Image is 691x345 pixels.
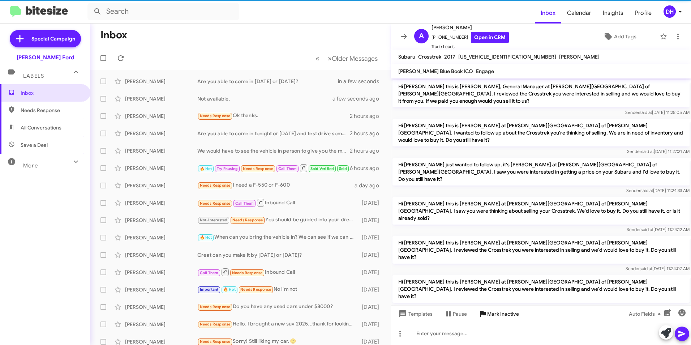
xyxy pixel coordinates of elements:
[240,287,271,292] span: Needs Response
[342,95,385,102] div: a few seconds ago
[200,287,219,292] span: Important
[197,198,359,207] div: Inbound Call
[200,201,231,206] span: Needs Response
[278,166,297,171] span: Call Them
[398,54,415,60] span: Subaru
[359,269,385,276] div: [DATE]
[614,30,636,43] span: Add Tags
[21,124,61,131] span: All Conversations
[243,166,274,171] span: Needs Response
[627,227,690,232] span: Sender [DATE] 11:24:12 AM
[23,73,44,79] span: Labels
[310,166,334,171] span: Sold Verified
[359,199,385,206] div: [DATE]
[10,30,81,47] a: Special Campaign
[623,307,669,320] button: Auto Fields
[626,266,690,271] span: Sender [DATE] 11:24:07 AM
[197,163,350,172] div: Good morning [PERSON_NAME]. I'm checking in to determine the status of the check for my vehicle? ...
[432,43,509,50] span: Trade Leads
[17,54,74,61] div: [PERSON_NAME] Ford
[432,32,509,43] span: [PHONE_NUMBER]
[432,23,509,32] span: [PERSON_NAME]
[473,307,525,320] button: Mark Inactive
[21,107,82,114] span: Needs Response
[419,30,424,42] span: A
[392,197,690,225] p: Hi [PERSON_NAME] this is [PERSON_NAME] at [PERSON_NAME][GEOGRAPHIC_DATA] of [PERSON_NAME][GEOGRAP...
[31,35,75,42] span: Special Campaign
[444,54,455,60] span: 2017
[392,119,690,146] p: Hi [PERSON_NAME] this is [PERSON_NAME] at [PERSON_NAME][GEOGRAPHIC_DATA] of [PERSON_NAME][GEOGRAP...
[311,51,324,66] button: Previous
[392,80,690,107] p: Hi [PERSON_NAME] this is [PERSON_NAME], General Manager at [PERSON_NAME][GEOGRAPHIC_DATA] of [PER...
[597,3,629,24] a: Insights
[359,321,385,328] div: [DATE]
[125,165,197,172] div: [PERSON_NAME]
[559,54,600,60] span: [PERSON_NAME]
[23,162,38,169] span: More
[197,285,359,294] div: No I'm not
[197,233,359,242] div: When can you bring the vehicle in? We can see if we can get there
[200,339,231,344] span: Needs Response
[476,68,494,74] span: Engage
[125,321,197,328] div: [PERSON_NAME]
[657,5,683,18] button: DH
[639,305,652,310] span: said at
[392,236,690,264] p: Hi [PERSON_NAME] this is [PERSON_NAME] at [PERSON_NAME][GEOGRAPHIC_DATA] of [PERSON_NAME][GEOGRAP...
[629,307,664,320] span: Auto Fields
[21,89,82,97] span: Inbox
[197,303,359,311] div: Do you have any used cars under $8000?
[342,78,385,85] div: in a few seconds
[561,3,597,24] a: Calendar
[125,286,197,293] div: [PERSON_NAME]
[350,130,385,137] div: 2 hours ago
[197,147,350,154] div: We would have to see the vehicle in person to give you the max value offer. Can you come in [DATE...
[640,188,653,193] span: said at
[100,29,127,41] h1: Inbox
[359,286,385,293] div: [DATE]
[125,147,197,154] div: [PERSON_NAME]
[125,234,197,241] div: [PERSON_NAME]
[418,54,441,60] span: Crosstrek
[471,32,509,43] a: Open in CRM
[200,218,228,222] span: Not-Interested
[625,305,690,310] span: Sender [DATE] 11:24:08 AM
[438,307,473,320] button: Pause
[223,287,236,292] span: 🔥 Hot
[125,217,197,224] div: [PERSON_NAME]
[197,268,359,277] div: Inbound Call
[200,183,231,188] span: Needs Response
[391,307,438,320] button: Templates
[487,307,519,320] span: Mark Inactive
[639,110,652,115] span: said at
[197,181,355,189] div: I need a F-550 or F-600
[359,217,385,224] div: [DATE]
[197,112,350,120] div: Ok thanks.
[200,322,231,327] span: Needs Response
[355,182,385,189] div: a day ago
[458,54,556,60] span: [US_VEHICLE_IDENTIFICATION_NUMBER]
[629,3,657,24] a: Profile
[397,307,433,320] span: Templates
[200,235,212,240] span: 🔥 Hot
[625,110,690,115] span: Sender [DATE] 11:25:05 AM
[583,30,656,43] button: Add Tags
[197,216,359,224] div: You should be guided into your dream car
[125,251,197,259] div: [PERSON_NAME]
[197,251,359,259] div: Great can you make it by [DATE] or [DATE]?
[197,130,350,137] div: Are you able to come in tonight or [DATE] and test drive some vehicles in person?
[217,166,238,171] span: Try Pausing
[453,307,467,320] span: Pause
[641,149,654,154] span: said at
[359,234,385,241] div: [DATE]
[392,275,690,303] p: Hi [PERSON_NAME] this is [PERSON_NAME] at [PERSON_NAME][GEOGRAPHIC_DATA] of [PERSON_NAME][GEOGRAP...
[197,78,342,85] div: Are you able to come in [DATE] or [DATE]?
[200,271,219,275] span: Call Them
[200,114,231,118] span: Needs Response
[125,78,197,85] div: [PERSON_NAME]
[21,141,48,149] span: Save a Deal
[339,166,347,171] span: Sold
[232,218,263,222] span: Needs Response
[125,182,197,189] div: [PERSON_NAME]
